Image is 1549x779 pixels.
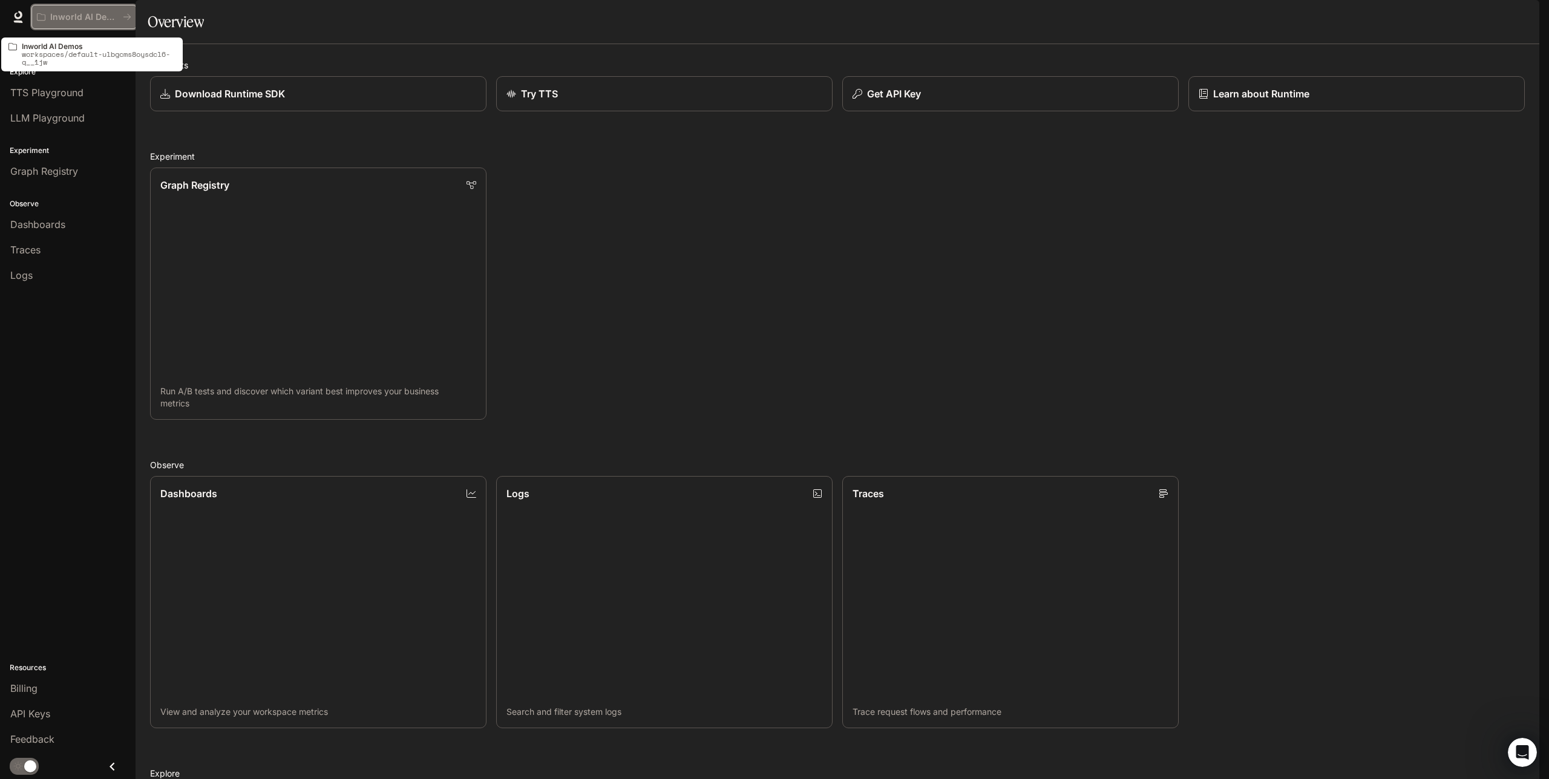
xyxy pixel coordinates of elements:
a: TracesTrace request flows and performance [842,476,1179,728]
h2: Experiment [150,150,1525,163]
p: Try TTS [521,86,558,101]
p: Traces [853,486,884,501]
button: Get API Key [842,76,1179,111]
p: Dashboards [160,486,217,501]
p: Search and filter system logs [506,706,822,718]
p: Get API Key [867,86,921,101]
p: Run A/B tests and discover which variant best improves your business metrics [160,385,476,409]
p: Download Runtime SDK [175,86,285,101]
h2: Shortcuts [150,59,1525,71]
button: All workspaces [31,5,137,29]
p: Graph Registry [160,178,229,192]
a: Try TTS [496,76,833,111]
p: Trace request flows and performance [853,706,1168,718]
a: LogsSearch and filter system logs [496,476,833,728]
iframe: Intercom live chat [1508,738,1537,767]
a: Learn about Runtime [1188,76,1525,111]
h2: Observe [150,458,1525,471]
p: View and analyze your workspace metrics [160,706,476,718]
h1: Overview [148,10,204,34]
a: Download Runtime SDK [150,76,486,111]
p: Inworld AI Demos [50,12,118,22]
p: Inworld AI Demos [22,42,175,50]
p: Logs [506,486,529,501]
p: workspaces/default-ulbgcms8oysdcl6-q__1jw [22,50,175,66]
a: DashboardsView and analyze your workspace metrics [150,476,486,728]
p: Learn about Runtime [1213,86,1309,101]
a: Graph RegistryRun A/B tests and discover which variant best improves your business metrics [150,168,486,420]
